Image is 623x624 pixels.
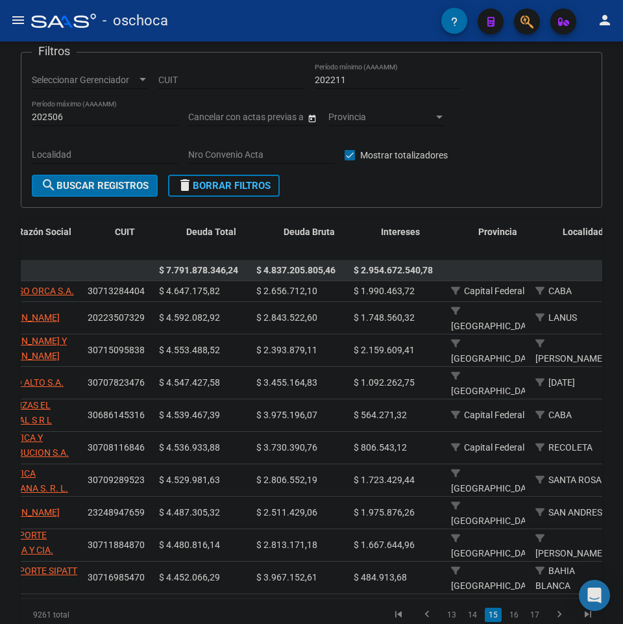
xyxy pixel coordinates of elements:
[535,566,575,591] span: BAHIA BLANCA
[464,410,524,420] span: Capital Federal
[41,180,149,192] span: Buscar Registros
[547,608,572,622] a: go to next page
[10,12,26,28] mat-icon: menu
[548,286,572,296] span: CABA
[159,507,220,518] span: $ 4.487.305,32
[478,227,517,237] span: Provincia
[88,572,145,582] span: 30716985470
[328,112,434,123] span: Provincia
[88,377,145,388] span: 30707823476
[12,218,110,261] datatable-header-cell: Razón Social
[485,608,502,622] a: 15
[256,507,317,518] span: $ 2.511.429,06
[41,177,56,193] mat-icon: search
[256,410,317,420] span: $ 3.975.196,07
[159,475,220,485] span: $ 4.529.981,63
[354,345,415,355] span: $ 2.159.609,41
[88,442,145,453] span: 30708116846
[32,175,158,197] button: Buscar Registros
[186,227,236,237] span: Deuda Total
[354,410,407,420] span: $ 564.271,32
[354,312,415,323] span: $ 1.748.560,32
[278,218,376,261] datatable-header-cell: Deuda Bruta
[354,377,415,388] span: $ 1.092.262,75
[256,345,317,355] span: $ 2.393.879,11
[181,218,278,261] datatable-header-cell: Deuda Total
[451,353,539,364] span: [GEOGRAPHIC_DATA]
[473,218,557,261] datatable-header-cell: Provincia
[535,353,605,364] span: [PERSON_NAME]
[159,286,220,296] span: $ 4.647.175,82
[354,442,407,453] span: $ 806.543,12
[443,608,460,622] a: 13
[464,442,524,453] span: Capital Federal
[354,475,415,485] span: $ 1.723.429,44
[159,410,220,420] span: $ 4.539.467,39
[159,442,220,453] span: $ 4.536.933,88
[256,475,317,485] span: $ 2.806.552,19
[88,312,145,323] span: 20223507329
[18,227,71,237] span: Razón Social
[548,442,592,453] span: RECOLETA
[360,147,448,163] span: Mostrar totalizadores
[563,227,604,237] span: Localidad
[159,265,238,275] span: $ 7.791.878.346,24
[354,265,433,275] span: $ 2.954.672.540,78
[159,345,220,355] span: $ 4.553.488,52
[256,572,317,582] span: $ 3.967.152,61
[354,572,407,582] span: $ 484.913,68
[256,286,317,296] span: $ 2.656.712,10
[256,540,317,550] span: $ 2.813.171,18
[103,6,168,35] span: - oschoca
[88,286,145,296] span: 30713284404
[88,410,145,420] span: 30686145316
[354,507,415,518] span: $ 1.975.876,26
[381,227,420,237] span: Intereses
[354,540,415,550] span: $ 1.667.644,96
[548,410,572,420] span: CABA
[597,12,613,28] mat-icon: person
[451,386,539,396] span: [GEOGRAPHIC_DATA]
[451,321,539,331] span: [GEOGRAPHIC_DATA]
[535,548,605,558] span: [PERSON_NAME]
[159,312,220,323] span: $ 4.592.082,92
[548,312,577,323] span: LANUS
[506,608,522,622] a: 16
[32,75,137,86] span: Seleccionar Gerenciador
[576,608,600,622] a: go to last page
[32,42,77,60] h3: Filtros
[526,608,543,622] a: 17
[548,377,575,388] span: [DATE]
[256,377,317,388] span: $ 3.455.164,83
[451,483,539,493] span: [GEOGRAPHIC_DATA]
[110,218,181,261] datatable-header-cell: CUIT
[88,507,145,518] span: 23248947659
[159,377,220,388] span: $ 4.547.427,58
[579,580,610,611] div: Open Intercom Messenger
[256,442,317,453] span: $ 3.730.390,76
[376,218,473,261] datatable-header-cell: Intereses
[464,608,481,622] a: 14
[548,475,602,485] span: SANTA ROSA
[305,111,319,125] button: Open calendar
[115,227,135,237] span: CUIT
[451,548,539,558] span: [GEOGRAPHIC_DATA]
[415,608,439,622] a: go to previous page
[256,312,317,323] span: $ 2.843.522,60
[88,475,145,485] span: 30709289523
[177,180,271,192] span: Borrar Filtros
[464,286,524,296] span: Capital Federal
[177,177,193,193] mat-icon: delete
[451,580,539,591] span: [GEOGRAPHIC_DATA]
[548,507,602,518] span: SAN ANDRES
[354,286,415,296] span: $ 1.990.463,72
[159,540,220,550] span: $ 4.480.816,14
[451,516,539,526] span: [GEOGRAPHIC_DATA]
[88,345,145,355] span: 30715095838
[284,227,335,237] span: Deuda Bruta
[386,608,411,622] a: go to first page
[159,572,220,582] span: $ 4.452.066,29
[88,540,145,550] span: 30711884870
[168,175,280,197] button: Borrar Filtros
[256,265,336,275] span: $ 4.837.205.805,46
